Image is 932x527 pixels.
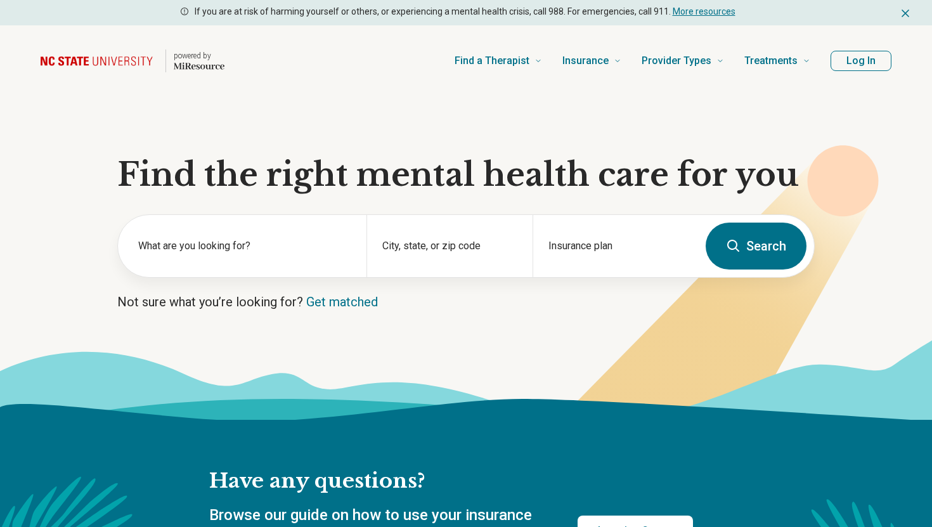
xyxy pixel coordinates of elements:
[209,468,693,495] h2: Have any questions?
[744,52,798,70] span: Treatments
[673,6,735,16] a: More resources
[174,51,224,61] p: powered by
[562,36,621,86] a: Insurance
[138,238,351,254] label: What are you looking for?
[744,36,810,86] a: Treatments
[117,156,815,194] h1: Find the right mental health care for you
[455,36,542,86] a: Find a Therapist
[642,52,711,70] span: Provider Types
[706,223,806,270] button: Search
[831,51,891,71] button: Log In
[306,294,378,309] a: Get matched
[455,52,529,70] span: Find a Therapist
[195,5,735,18] p: If you are at risk of harming yourself or others, or experiencing a mental health crisis, call 98...
[642,36,724,86] a: Provider Types
[562,52,609,70] span: Insurance
[899,5,912,20] button: Dismiss
[117,293,815,311] p: Not sure what you’re looking for?
[41,41,224,81] a: Home page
